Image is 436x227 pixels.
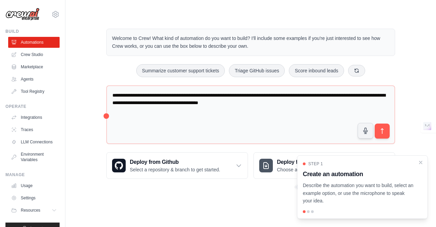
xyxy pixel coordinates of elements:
[289,64,344,77] button: Score inbound leads
[308,161,323,167] span: Step 1
[8,74,60,85] a: Agents
[8,124,60,135] a: Traces
[5,172,60,178] div: Manage
[8,112,60,123] a: Integrations
[303,169,414,179] h3: Create an automation
[277,166,334,173] p: Choose a zip file to upload.
[277,158,334,166] h3: Deploy from zip file
[8,205,60,216] button: Resources
[136,64,225,77] button: Summarize customer support tickets
[8,193,60,203] a: Settings
[8,49,60,60] a: Crew Studio
[303,182,414,205] p: Describe the automation you want to build, select an example option, or use the microphone to spe...
[5,29,60,34] div: Build
[418,160,423,165] button: Close walkthrough
[8,86,60,97] a: Tool Registry
[8,37,60,48] a: Automations
[8,137,60,147] a: LLM Connections
[5,8,40,21] img: Logo
[112,34,389,50] p: Welcome to Crew! What kind of automation do you want to build? I'll include some examples if you'...
[8,149,60,165] a: Environment Variables
[8,180,60,191] a: Usage
[5,104,60,109] div: Operate
[21,208,40,213] span: Resources
[229,64,285,77] button: Triage GitHub issues
[130,166,220,173] p: Select a repository & branch to get started.
[8,61,60,72] a: Marketplace
[130,158,220,166] h3: Deploy from Github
